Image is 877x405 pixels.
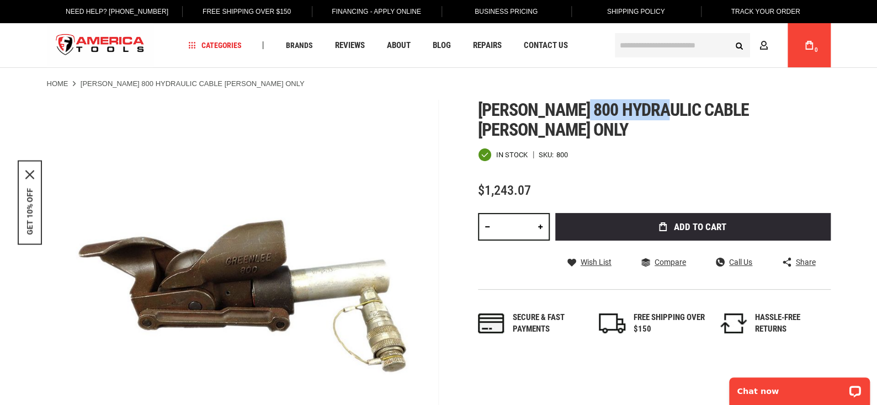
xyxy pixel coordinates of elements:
[555,213,831,241] button: Add to Cart
[607,8,665,15] span: Shipping Policy
[518,38,572,53] a: Contact Us
[539,151,556,158] strong: SKU
[25,170,34,179] svg: close icon
[641,257,686,267] a: Compare
[280,38,317,53] a: Brands
[599,313,625,333] img: shipping
[285,41,312,49] span: Brands
[334,41,364,50] span: Reviews
[729,35,750,56] button: Search
[755,312,827,335] div: HASSLE-FREE RETURNS
[25,188,34,235] button: GET 10% OFF
[25,170,34,179] button: Close
[47,25,154,66] img: America Tools
[386,41,410,50] span: About
[634,312,705,335] div: FREE SHIPPING OVER $150
[674,222,726,232] span: Add to Cart
[795,258,815,266] span: Share
[467,38,506,53] a: Repairs
[432,41,450,50] span: Blog
[183,38,246,53] a: Categories
[478,99,749,140] span: [PERSON_NAME] 800 hydraulic cable [PERSON_NAME] only
[496,151,528,158] span: In stock
[815,47,818,53] span: 0
[567,257,612,267] a: Wish List
[478,183,531,198] span: $1,243.07
[81,79,305,88] strong: [PERSON_NAME] 800 HYDRAULIC CABLE [PERSON_NAME] ONLY
[722,370,877,405] iframe: LiveChat chat widget
[427,38,455,53] a: Blog
[188,41,241,49] span: Categories
[47,79,68,89] a: Home
[478,313,504,333] img: payments
[581,258,612,266] span: Wish List
[47,25,154,66] a: store logo
[729,258,752,266] span: Call Us
[720,313,747,333] img: returns
[556,151,568,158] div: 800
[478,148,528,162] div: Availability
[381,38,415,53] a: About
[655,258,686,266] span: Compare
[472,41,501,50] span: Repairs
[716,257,752,267] a: Call Us
[513,312,584,335] div: Secure & fast payments
[799,23,820,67] a: 0
[523,41,567,50] span: Contact Us
[329,38,369,53] a: Reviews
